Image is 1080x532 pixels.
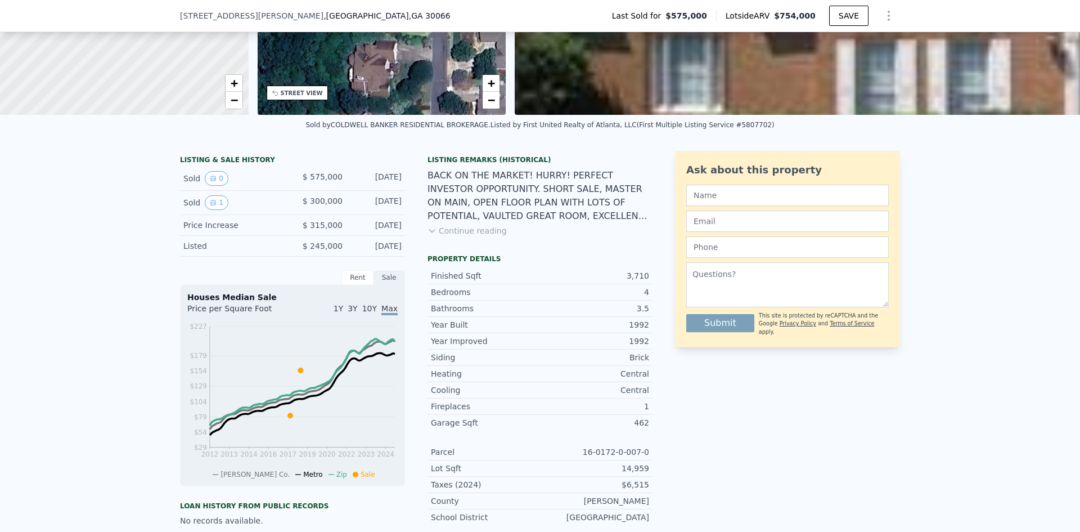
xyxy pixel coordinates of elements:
[342,270,373,285] div: Rent
[488,93,495,107] span: −
[540,463,649,474] div: 14,959
[540,319,649,330] div: 1992
[183,240,283,252] div: Listed
[180,155,405,167] div: LISTING & SALE HISTORY
[540,512,649,523] div: [GEOGRAPHIC_DATA]
[303,242,343,251] span: $ 245,000
[540,270,649,281] div: 3,710
[187,292,398,303] div: Houses Median Sale
[361,471,375,479] span: Sale
[431,446,540,458] div: Parcel
[686,236,889,258] input: Phone
[305,121,490,129] div: Sold by COLDWELL BANKER RESIDENTIAL BROKERAGE .
[830,320,874,327] a: Terms of Service
[226,92,242,109] a: Zoom out
[540,417,649,428] div: 462
[201,450,219,458] tspan: 2012
[220,450,238,458] tspan: 2013
[431,368,540,379] div: Heating
[194,444,207,451] tspan: $29
[190,352,207,360] tspan: $179
[180,10,323,21] span: [STREET_ADDRESS][PERSON_NAME]
[665,10,707,21] span: $575,000
[540,352,649,363] div: Brick
[877,5,900,27] button: Show Options
[431,512,540,523] div: School District
[774,11,816,20] span: $754,000
[686,314,754,332] button: Submit
[431,495,540,507] div: County
[352,220,402,231] div: [DATE]
[180,502,405,511] div: Loan history from public records
[686,162,889,178] div: Ask about this property
[427,254,652,263] div: Property details
[336,471,347,479] span: Zip
[759,312,889,336] div: This site is protected by reCAPTCHA and the Google and apply.
[488,76,495,90] span: +
[540,401,649,412] div: 1
[183,171,283,186] div: Sold
[190,382,207,390] tspan: $129
[190,398,207,406] tspan: $104
[303,471,322,479] span: Metro
[205,171,228,186] button: View historical data
[280,450,297,458] tspan: 2017
[483,92,499,109] a: Zoom out
[540,385,649,396] div: Central
[409,11,451,20] span: , GA 30066
[431,352,540,363] div: Siding
[431,319,540,330] div: Year Built
[183,195,283,210] div: Sold
[358,450,375,458] tspan: 2023
[362,304,377,313] span: 10Y
[352,171,402,186] div: [DATE]
[483,75,499,92] a: Zoom in
[540,368,649,379] div: Central
[540,495,649,507] div: [PERSON_NAME]
[540,303,649,314] div: 3.5
[303,196,343,205] span: $ 300,000
[431,479,540,490] div: Taxes (2024)
[352,240,402,252] div: [DATE]
[490,121,775,129] div: Listed by First United Realty of Atlanta, LLC (First Multiple Listing Service #5807702)
[686,185,889,206] input: Name
[427,225,507,236] button: Continue reading
[431,385,540,396] div: Cooling
[187,303,292,321] div: Price per Square Foot
[230,93,237,107] span: −
[183,220,283,231] div: Price Increase
[431,417,540,428] div: Garage Sqft
[194,413,207,421] tspan: $79
[318,450,336,458] tspan: 2020
[334,304,343,313] span: 1Y
[381,304,398,315] span: Max
[348,304,357,313] span: 3Y
[540,446,649,458] div: 16-0172-0-007-0
[431,303,540,314] div: Bathrooms
[240,450,258,458] tspan: 2014
[726,10,774,21] span: Lotside ARV
[427,169,652,223] div: BACK ON THE MARKET! HURRY! PERFECT INVESTOR OPPORTUNITY. SHORT SALE, MASTER ON MAIN, OPEN FLOOR P...
[190,367,207,375] tspan: $154
[377,450,394,458] tspan: 2024
[190,323,207,330] tspan: $227
[260,450,277,458] tspan: 2016
[431,463,540,474] div: Lot Sqft
[303,221,343,230] span: $ 315,000
[829,6,868,26] button: SAVE
[686,211,889,232] input: Email
[540,287,649,298] div: 4
[180,515,405,526] div: No records available.
[323,10,451,21] span: , [GEOGRAPHIC_DATA]
[226,75,242,92] a: Zoom in
[431,287,540,298] div: Bedrooms
[303,172,343,181] span: $ 575,000
[540,336,649,347] div: 1992
[281,89,323,97] div: STREET VIEW
[220,471,290,479] span: [PERSON_NAME] Co.
[352,195,402,210] div: [DATE]
[612,10,666,21] span: Last Sold for
[780,320,816,327] a: Privacy Policy
[205,195,228,210] button: View historical data
[540,479,649,490] div: $6,515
